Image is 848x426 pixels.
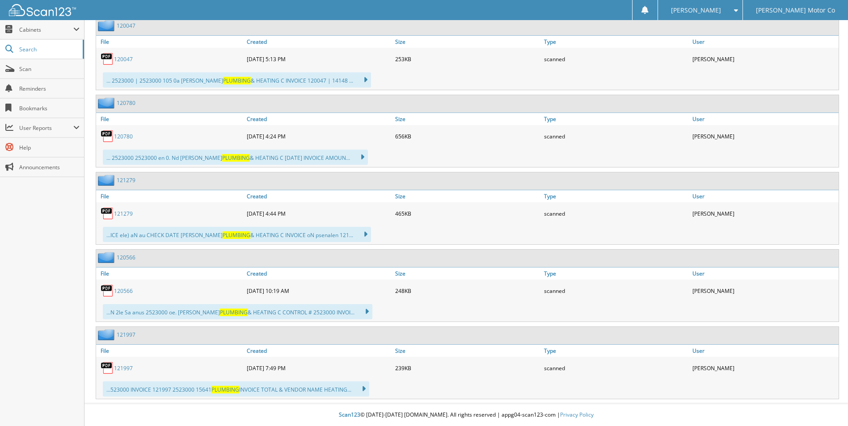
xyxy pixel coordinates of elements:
[542,345,690,357] a: Type
[96,267,245,280] a: File
[98,97,117,109] img: folder2.png
[117,176,135,184] a: 121279
[101,52,114,66] img: PDF.png
[103,227,371,242] div: ...ICE ele) aN au CHECK DATE [PERSON_NAME] & HEATING C INVOICE oN psenalen 121...
[103,150,368,165] div: ... 2523000 2523000 en 0. Nd [PERSON_NAME] & HEATING C [DATE] INVOICE AMOUN...
[690,205,839,222] div: [PERSON_NAME]
[223,77,251,84] span: PLUMBING
[19,144,80,151] span: Help
[393,190,541,202] a: Size
[103,72,371,88] div: ... 2523000 | 2523000 105 0a [PERSON_NAME] & HEATING C INVOICE 120047 | 14148 ...
[671,8,721,13] span: [PERSON_NAME]
[690,190,839,202] a: User
[84,404,848,426] div: © [DATE]-[DATE] [DOMAIN_NAME]. All rights reserved | appg04-scan123-com |
[117,254,135,261] a: 120566
[101,207,114,220] img: PDF.png
[542,267,690,280] a: Type
[19,163,80,171] span: Announcements
[114,55,133,63] a: 120047
[690,359,839,377] div: [PERSON_NAME]
[245,282,393,300] div: [DATE] 10:19 AM
[245,359,393,377] div: [DATE] 7:49 PM
[117,99,135,107] a: 120780
[103,381,369,397] div: ...523000 INVOICE 121997 2523000 15641 INVOICE TOTAL & VENDOR NAME HEATING...
[756,8,835,13] span: [PERSON_NAME] Motor Co
[98,175,117,186] img: folder2.png
[9,4,76,16] img: scan123-logo-white.svg
[98,329,117,340] img: folder2.png
[103,304,372,319] div: ...N 2le Sa anus 2523000 oe. [PERSON_NAME] & HEATING C CONTROL # 2523000 INVOI...
[245,113,393,125] a: Created
[96,113,245,125] a: File
[690,267,839,280] a: User
[542,50,690,68] div: scanned
[393,205,541,222] div: 465KB
[19,46,78,53] span: Search
[393,282,541,300] div: 248KB
[19,124,73,132] span: User Reports
[339,411,360,418] span: Scan123
[101,284,114,297] img: PDF.png
[690,282,839,300] div: [PERSON_NAME]
[393,50,541,68] div: 253KB
[690,113,839,125] a: User
[96,345,245,357] a: File
[393,113,541,125] a: Size
[245,345,393,357] a: Created
[803,383,848,426] iframe: Chat Widget
[114,133,133,140] a: 120780
[393,345,541,357] a: Size
[393,36,541,48] a: Size
[96,36,245,48] a: File
[245,190,393,202] a: Created
[393,267,541,280] a: Size
[393,127,541,145] div: 656KB
[245,267,393,280] a: Created
[19,104,80,112] span: Bookmarks
[542,113,690,125] a: Type
[393,359,541,377] div: 239KB
[690,50,839,68] div: [PERSON_NAME]
[245,127,393,145] div: [DATE] 4:24 PM
[542,205,690,222] div: scanned
[245,36,393,48] a: Created
[96,190,245,202] a: File
[220,309,248,316] span: PLUMBING
[117,22,135,29] a: 120047
[222,154,250,162] span: PLUMBING
[98,252,117,263] img: folder2.png
[223,231,250,239] span: PLUMBING
[19,85,80,92] span: Reminders
[690,36,839,48] a: User
[211,386,239,393] span: PLUMBING
[114,364,133,372] a: 121997
[542,36,690,48] a: Type
[542,190,690,202] a: Type
[117,331,135,338] a: 121997
[101,361,114,375] img: PDF.png
[245,205,393,222] div: [DATE] 4:44 PM
[114,210,133,217] a: 121279
[19,26,73,33] span: Cabinets
[690,345,839,357] a: User
[98,20,117,31] img: folder2.png
[19,65,80,73] span: Scan
[101,129,114,143] img: PDF.png
[690,127,839,145] div: [PERSON_NAME]
[114,287,133,295] a: 120566
[560,411,594,418] a: Privacy Policy
[245,50,393,68] div: [DATE] 5:13 PM
[542,127,690,145] div: scanned
[542,359,690,377] div: scanned
[542,282,690,300] div: scanned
